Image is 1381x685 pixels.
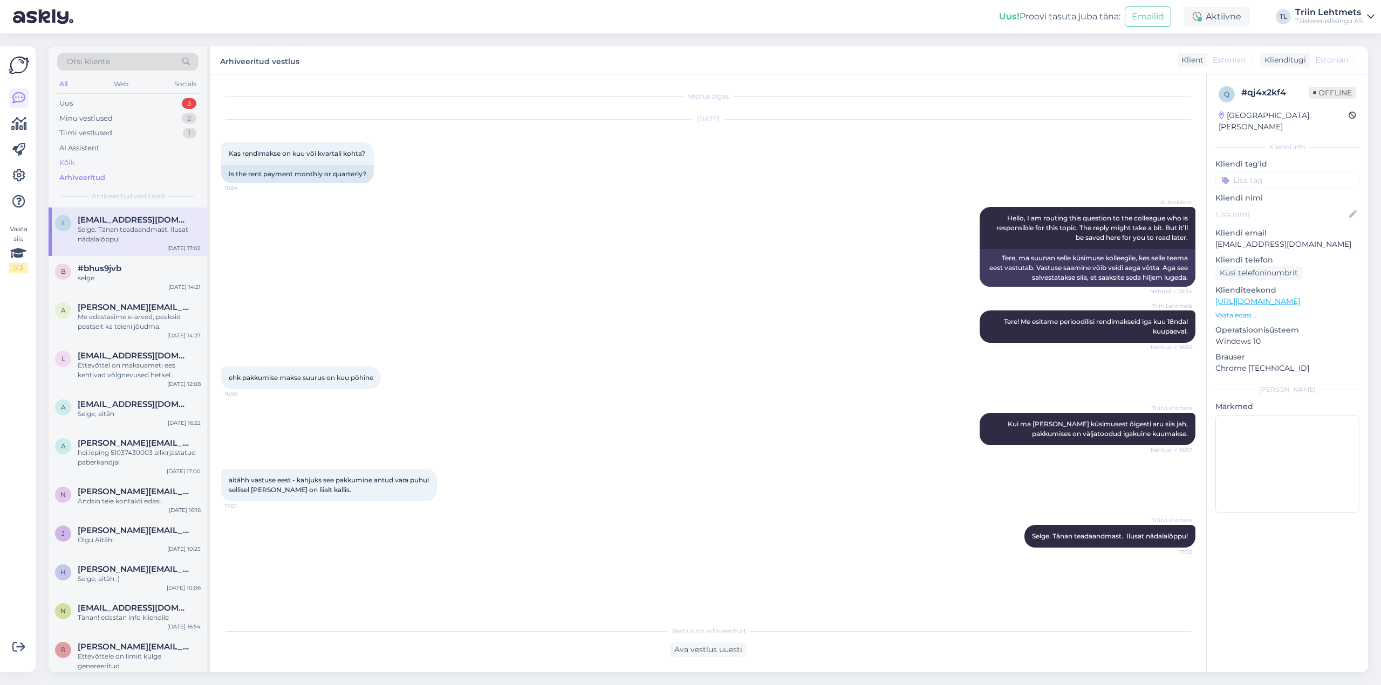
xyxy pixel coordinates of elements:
[60,490,66,499] span: n
[1215,254,1359,266] p: Kliendi telefon
[78,525,190,535] span: julia.vares@tele2.com
[221,92,1195,101] div: Vestlus algas
[61,646,66,654] span: r
[1215,172,1359,188] input: Lisa tag
[78,574,201,584] div: Selge, aitäh :)
[78,438,190,448] span: anna.morozova@tele2.com
[59,128,112,139] div: Tiimi vestlused
[1152,404,1192,412] span: Triin Lehtmets
[78,448,201,467] div: hei.leping 51037430003 allkirjastatud paberkandjal
[1215,296,1300,306] a: [URL][DOMAIN_NAME]
[1125,6,1171,27] button: Emailid
[224,502,265,510] span: 17:01
[1295,17,1363,25] div: Täisteenusliisingu AS
[1241,86,1309,99] div: # qj4x2kf4
[1008,420,1189,438] span: Kui ma [PERSON_NAME] küsimusest õigesti aru siis jah, pakkumises on väljatoodud igakuine kuumakse.
[78,312,201,331] div: Me edastasime e-arved, peaksid peatselt ka teieni jõudma.
[1315,54,1348,66] span: Estonian
[229,149,365,157] span: Kas rendimakse on kuu või kvartali kohta?
[229,373,373,382] span: ehk pakkumise makse suurus on kuu põhine
[220,53,299,67] label: Arhiveeritud vestlus
[1216,209,1347,220] input: Lisa nimi
[1032,532,1188,540] span: Selge. Tänan teadaandmast. Ilusat nädalalõppu!
[1215,310,1359,320] p: Vaata edasi ...
[1260,54,1306,66] div: Klienditugi
[1224,90,1229,98] span: q
[1152,516,1192,524] span: Triin Lehtmets
[78,264,121,273] span: #bhus9jvb
[672,626,746,636] span: Vestlus on arhiveeritud
[1215,401,1359,412] p: Märkmed
[996,214,1189,241] span: Hello, I am routing this question to the colleague who is responsible for this topic. The reply m...
[1152,198,1192,206] span: AI Assistent
[60,607,66,615] span: n
[167,467,201,475] div: [DATE] 17:00
[67,56,110,67] span: Otsi kliente
[1295,8,1375,25] a: Triin LehtmetsTäisteenusliisingu AS
[1295,8,1363,17] div: Triin Lehtmets
[183,128,196,139] div: 1
[61,529,65,537] span: j
[182,98,196,109] div: 3
[1151,446,1192,454] span: Nähtud ✓ 16:57
[78,642,190,652] span: robert.afontsikov@tele2.com
[61,267,66,275] span: b
[168,419,201,427] div: [DATE] 16:22
[167,380,201,388] div: [DATE] 12:08
[1215,285,1359,296] p: Klienditeekond
[78,361,201,380] div: Ettevõttel on maksuameti ees kehtivad võlgnevused hetkel.
[1215,239,1359,250] p: [EMAIL_ADDRESS][DOMAIN_NAME]
[78,302,190,312] span: andrei@optimist.digital
[169,506,201,514] div: [DATE] 16:16
[1215,363,1359,374] p: Chrome [TECHNICAL_ID]
[59,98,73,109] div: Uus
[224,390,265,398] span: 16:56
[78,273,201,283] div: selge
[59,172,105,183] div: Arhiveeritud
[1184,7,1250,26] div: Aktiivne
[78,535,201,545] div: Olgu Aitäh!
[62,219,64,227] span: i
[78,496,201,506] div: Andsin teie kontakti edasi.
[999,10,1120,23] div: Proovi tasuta juba täna:
[172,77,199,91] div: Socials
[59,143,99,154] div: AI Assistent
[61,403,66,411] span: a
[78,225,201,244] div: Selge. Tänan teadaandmast. Ilusat nädalalõppu!
[1152,302,1192,310] span: Triin Lehtmets
[1215,336,1359,347] p: Windows 10
[1004,317,1189,335] span: Tere! Me esitame perioodilisi rendimakseid iga kuu 18ndal kuupäeval.
[167,584,201,592] div: [DATE] 10:06
[1213,54,1246,66] span: Estonian
[167,545,201,553] div: [DATE] 10:25
[1215,158,1359,170] p: Kliendi tag'id
[61,442,66,450] span: a
[78,487,190,496] span: neeme.nurm@klick.ee
[1150,287,1192,295] span: Nähtud ✓ 16:54
[61,355,65,363] span: l
[59,157,75,168] div: Kõik
[78,399,190,409] span: anastasia.arsenovits@tele2.com
[168,283,201,291] div: [DATE] 14:21
[1215,324,1359,336] p: Operatsioonisüsteem
[182,113,196,124] div: 2
[167,244,201,252] div: [DATE] 17:02
[57,77,70,91] div: All
[112,77,131,91] div: Web
[1215,142,1359,152] div: Kliendi info
[1215,351,1359,363] p: Brauser
[167,671,201,679] div: [DATE] 10:50
[670,642,747,657] div: Ava vestlus uuesti
[92,191,165,201] span: Arhiveeritud vestlused
[167,331,201,340] div: [DATE] 14:27
[78,613,201,622] div: Tänan! edastan info kliendile
[1215,227,1359,239] p: Kliendi email
[1309,87,1356,99] span: Offline
[1151,343,1192,351] span: Nähtud ✓ 16:55
[1276,9,1291,24] div: TL
[1219,110,1349,133] div: [GEOGRAPHIC_DATA], [PERSON_NAME]
[78,603,190,613] span: natalia.katsalukha@tele2.com
[78,652,201,671] div: Ettevõttele on limiit külge genereeritud
[224,184,265,192] span: 16:54
[9,55,29,75] img: Askly Logo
